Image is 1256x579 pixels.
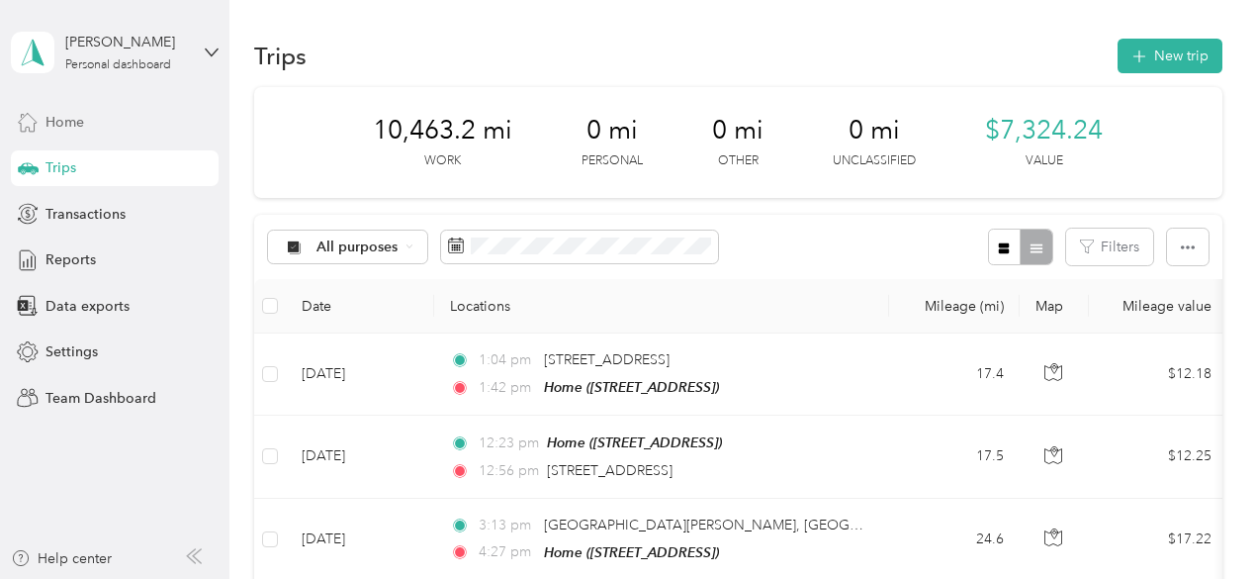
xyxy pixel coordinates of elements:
[1026,152,1063,170] p: Value
[889,416,1020,498] td: 17.5
[45,249,96,270] span: Reports
[544,544,719,560] span: Home ([STREET_ADDRESS])
[586,115,638,146] span: 0 mi
[479,515,535,536] span: 3:13 pm
[45,112,84,133] span: Home
[1089,279,1227,334] th: Mileage value
[424,152,461,170] p: Work
[547,462,673,479] span: [STREET_ADDRESS]
[65,32,189,52] div: [PERSON_NAME]
[889,279,1020,334] th: Mileage (mi)
[45,157,76,178] span: Trips
[833,152,916,170] p: Unclassified
[582,152,643,170] p: Personal
[849,115,900,146] span: 0 mi
[434,279,889,334] th: Locations
[889,334,1020,416] td: 17.4
[712,115,763,146] span: 0 mi
[544,379,719,395] span: Home ([STREET_ADDRESS])
[316,241,399,254] span: All purposes
[45,388,156,409] span: Team Dashboard
[544,351,670,368] span: [STREET_ADDRESS]
[547,434,722,450] span: Home ([STREET_ADDRESS])
[1089,334,1227,416] td: $12.18
[1145,468,1256,579] iframe: Everlance-gr Chat Button Frame
[718,152,759,170] p: Other
[544,517,946,533] span: [GEOGRAPHIC_DATA][PERSON_NAME], [GEOGRAPHIC_DATA]
[479,349,535,371] span: 1:04 pm
[11,548,112,569] button: Help center
[286,334,434,416] td: [DATE]
[45,341,98,362] span: Settings
[479,433,539,454] span: 12:23 pm
[1066,229,1153,265] button: Filters
[985,115,1103,146] span: $7,324.24
[254,46,307,66] h1: Trips
[45,204,126,225] span: Transactions
[65,59,171,71] div: Personal dashboard
[1118,39,1222,73] button: New trip
[479,460,539,482] span: 12:56 pm
[45,296,130,317] span: Data exports
[286,416,434,498] td: [DATE]
[373,115,512,146] span: 10,463.2 mi
[1020,279,1089,334] th: Map
[479,541,535,563] span: 4:27 pm
[1089,416,1227,498] td: $12.25
[286,279,434,334] th: Date
[479,377,535,399] span: 1:42 pm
